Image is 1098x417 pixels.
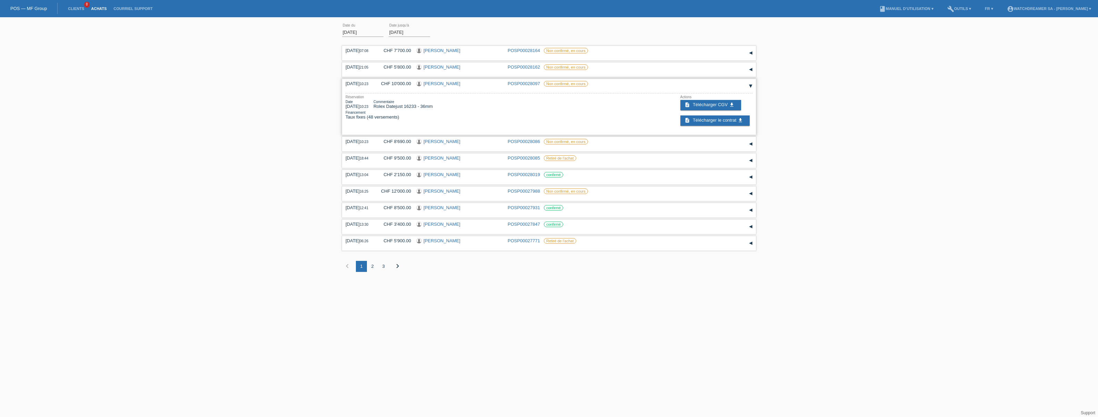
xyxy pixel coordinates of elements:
div: Commentaire [373,100,433,104]
span: 16:25 [360,190,368,193]
span: 10:23 [360,140,368,144]
div: [DATE] [346,155,373,161]
span: 18:44 [360,156,368,160]
div: [DATE] [346,189,373,194]
i: account_circle [1007,6,1014,12]
a: Achats [88,7,110,11]
div: étendre/coller [746,222,756,232]
a: [PERSON_NAME] [423,139,460,144]
label: confirmé [544,222,563,227]
div: Financement [346,111,443,114]
span: 21:05 [360,65,368,69]
div: [DATE] [346,172,373,177]
i: get_app [729,102,735,108]
a: Clients [64,7,88,11]
div: [DATE] [346,100,368,109]
div: étendre/coller [746,172,756,182]
div: [DATE] [346,81,373,86]
a: [PERSON_NAME] [423,222,460,227]
a: POSP00027847 [508,222,540,227]
span: 07:08 [360,49,368,53]
div: Réservation [346,95,443,99]
a: Courriel Support [110,7,156,11]
div: CHF 10'000.00 [378,81,411,86]
a: buildOutils ▾ [944,7,975,11]
i: book [879,6,886,12]
span: 06:26 [360,239,368,243]
div: CHF 3'400.00 [378,222,411,227]
span: Télécharger le contrat [693,118,736,123]
a: POSP00028085 [508,155,540,161]
div: [DATE] [346,64,373,70]
div: [DATE] [346,222,373,227]
div: Actions [680,95,752,99]
div: 1 [356,261,367,272]
div: [DATE] [346,238,373,243]
a: [PERSON_NAME] [423,172,460,177]
div: étendre/coller [746,81,756,91]
a: [PERSON_NAME] [423,238,460,243]
label: Non confirmé, en cours [544,189,588,194]
div: étendre/coller [746,48,756,58]
div: CHF 5'900.00 [378,238,411,243]
div: Date [346,100,368,104]
div: étendre/coller [746,139,756,149]
div: CHF 2'150.00 [378,172,411,177]
i: description [685,102,690,108]
label: Retiré de l‘achat [544,238,576,244]
a: POSP00028162 [508,64,540,70]
a: POSP00028019 [508,172,540,177]
i: description [685,118,690,123]
span: 10:23 [360,105,368,109]
div: CHF 7'700.00 [378,48,411,53]
i: chevron_left [343,262,351,270]
a: FR ▾ [981,7,997,11]
a: description Télécharger CGV get_app [680,100,741,110]
label: confirmé [544,205,563,211]
span: 13:04 [360,173,368,177]
a: POSP00027988 [508,189,540,194]
div: CHF 8'690.00 [378,139,411,144]
span: 13:30 [360,223,368,226]
label: Non confirmé, en cours [544,48,588,53]
div: Rolex Datejust 16233 - 36mm [373,100,433,109]
a: [PERSON_NAME] [423,205,460,210]
a: [PERSON_NAME] [423,48,460,53]
div: CHF 9'500.00 [378,155,411,161]
i: build [947,6,954,12]
label: confirmé [544,172,563,177]
a: [PERSON_NAME] [423,189,460,194]
div: CHF 12'000.00 [378,189,411,194]
div: étendre/coller [746,205,756,215]
div: étendre/coller [746,189,756,199]
label: Non confirmé, en cours [544,64,588,70]
div: étendre/coller [746,238,756,248]
label: Non confirmé, en cours [544,81,588,87]
label: Retiré de l‘achat [544,155,576,161]
a: [PERSON_NAME] [423,64,460,70]
a: account_circleWatchdreamer SA - [PERSON_NAME] ▾ [1004,7,1095,11]
div: [DATE] [346,48,373,53]
a: POSP00028164 [508,48,540,53]
div: étendre/coller [746,155,756,166]
a: POSP00028097 [508,81,540,86]
a: POSP00028086 [508,139,540,144]
a: [PERSON_NAME] [423,81,460,86]
a: Support [1081,410,1095,415]
div: CHF 5'800.00 [378,64,411,70]
span: Télécharger CGV [693,102,728,107]
div: Taux fixes (48 versements) [346,111,443,120]
a: POSP00027771 [508,238,540,243]
i: chevron_right [393,262,402,270]
div: [DATE] [346,139,373,144]
label: Non confirmé, en cours [544,139,588,144]
div: CHF 8'500.00 [378,205,411,210]
a: POSP00027931 [508,205,540,210]
div: 2 [367,261,378,272]
span: 10:23 [360,82,368,86]
a: bookManuel d’utilisation ▾ [876,7,937,11]
span: 12:41 [360,206,368,210]
div: [DATE] [346,205,373,210]
a: [PERSON_NAME] [423,155,460,161]
a: description Télécharger le contrat get_app [680,115,750,126]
